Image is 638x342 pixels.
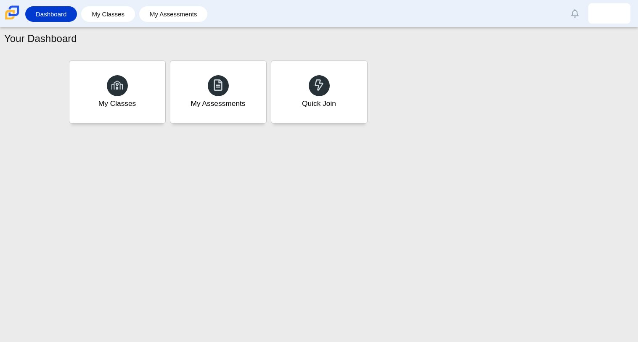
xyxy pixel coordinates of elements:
[3,4,21,21] img: Carmen School of Science & Technology
[191,98,246,109] div: My Assessments
[3,16,21,23] a: Carmen School of Science & Technology
[29,6,73,22] a: Dashboard
[69,61,166,124] a: My Classes
[271,61,368,124] a: Quick Join
[98,98,136,109] div: My Classes
[170,61,267,124] a: My Assessments
[85,6,131,22] a: My Classes
[603,7,616,20] img: einila.birkley.9kQBnt
[143,6,204,22] a: My Assessments
[588,3,630,24] a: einila.birkley.9kQBnt
[302,98,336,109] div: Quick Join
[566,4,584,23] a: Alerts
[4,32,77,46] h1: Your Dashboard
